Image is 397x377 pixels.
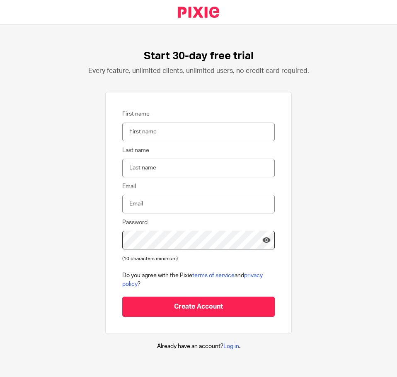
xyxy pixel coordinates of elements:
h2: Every feature, unlimited clients, unlimited users, no credit card required. [88,67,309,75]
input: Create Account [122,297,275,317]
input: Last name [122,159,275,177]
span: (10 characters minimum) [122,256,178,261]
label: Email [122,182,136,191]
label: Password [122,218,148,227]
h1: Start 30-day free trial [144,50,254,63]
a: privacy policy [122,273,263,287]
label: First name [122,110,150,118]
a: Log in [223,343,239,349]
p: Do you agree with the Pixie and ? [122,271,275,288]
input: Email [122,195,275,213]
p: Already have an account? . [157,342,240,350]
input: First name [122,123,275,141]
label: Last name [122,146,149,155]
a: terms of service [192,273,235,278]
